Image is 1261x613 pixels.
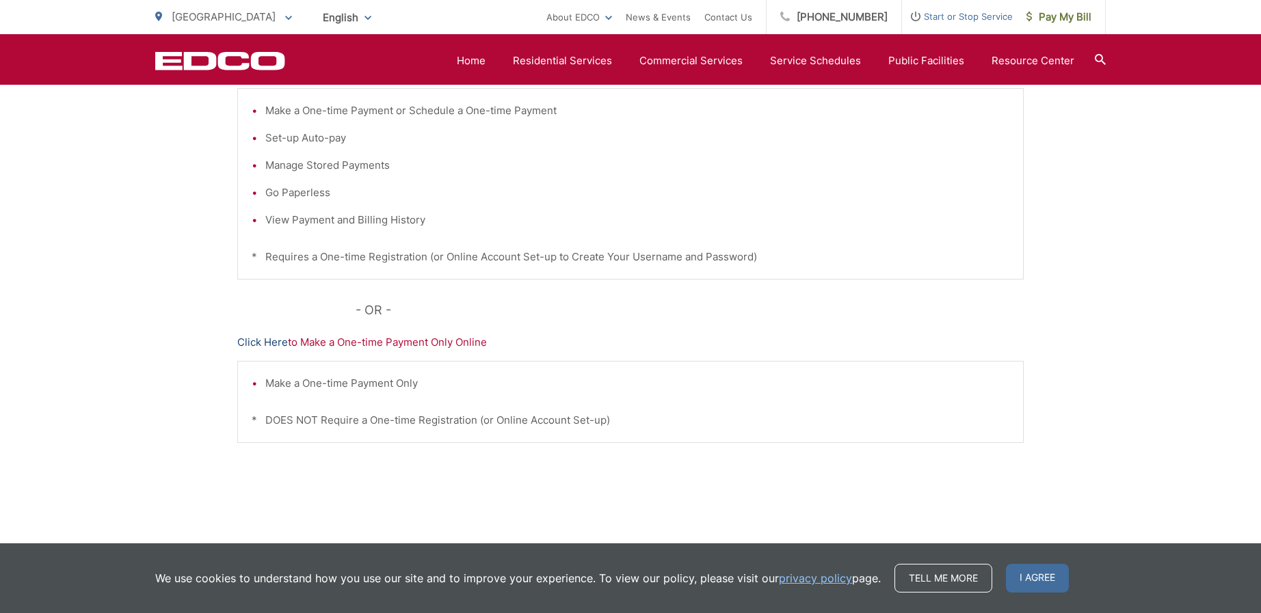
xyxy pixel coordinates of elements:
p: to Make a One-time Payment Only Online [237,334,1024,351]
a: Residential Services [513,53,612,69]
a: EDCD logo. Return to the homepage. [155,51,285,70]
li: Make a One-time Payment Only [265,375,1009,392]
a: Contact Us [704,9,752,25]
span: English [313,5,382,29]
a: Home [457,53,486,69]
p: * DOES NOT Require a One-time Registration (or Online Account Set-up) [252,412,1009,428]
a: Public Facilities [888,53,964,69]
span: I agree [1006,564,1069,592]
a: Click Here [237,334,288,351]
a: Resource Center [992,53,1074,69]
li: Manage Stored Payments [265,157,1009,174]
p: - OR - [356,300,1024,321]
li: View Payment and Billing History [265,212,1009,228]
span: Pay My Bill [1026,9,1091,25]
a: Service Schedules [770,53,861,69]
span: [GEOGRAPHIC_DATA] [172,10,276,23]
li: Go Paperless [265,185,1009,201]
a: About EDCO [546,9,612,25]
li: Set-up Auto-pay [265,130,1009,146]
p: * Requires a One-time Registration (or Online Account Set-up to Create Your Username and Password) [252,249,1009,265]
a: News & Events [626,9,691,25]
a: privacy policy [779,570,852,586]
a: Tell me more [894,564,992,592]
li: Make a One-time Payment or Schedule a One-time Payment [265,103,1009,119]
p: We use cookies to understand how you use our site and to improve your experience. To view our pol... [155,570,881,586]
a: Commercial Services [639,53,743,69]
